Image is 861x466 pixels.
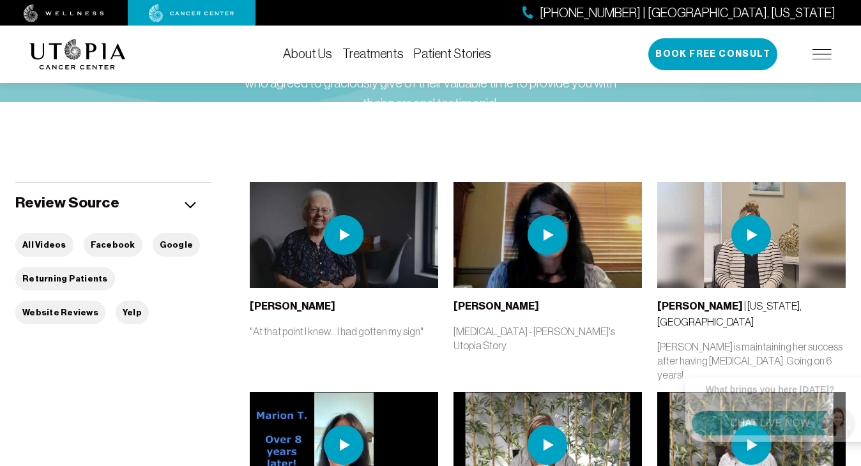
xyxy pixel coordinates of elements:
[84,233,142,257] button: Facebook
[153,233,201,257] button: Google
[657,182,846,288] img: thumbnail
[528,215,567,255] img: play icon
[15,301,105,324] button: Website Reviews
[522,4,835,22] a: [PHONE_NUMBER] | [GEOGRAPHIC_DATA], [US_STATE]
[15,267,115,290] button: Returning Patients
[453,324,642,352] p: [MEDICAL_DATA] - [PERSON_NAME]'s Utopia Story
[540,4,835,22] span: [PHONE_NUMBER] | [GEOGRAPHIC_DATA], [US_STATE]
[528,425,567,465] img: play icon
[453,300,539,312] b: [PERSON_NAME]
[648,38,777,70] button: Book Free Consult
[250,182,438,288] img: thumbnail
[657,300,802,327] span: | [US_STATE], [GEOGRAPHIC_DATA]
[15,233,73,257] button: All Videos
[812,49,832,59] img: icon-hamburger
[657,300,743,312] b: [PERSON_NAME]
[453,182,642,288] img: thumbnail
[15,193,119,213] h5: Review Source
[731,215,771,255] img: play icon
[342,47,404,61] a: Treatments
[324,425,363,465] img: play icon
[29,39,126,70] img: logo
[414,47,491,61] a: Patient Stories
[149,4,234,22] img: cancer center
[250,300,335,312] b: [PERSON_NAME]
[250,324,438,338] p: "At that point I knew... I had gotten my sign"
[324,215,363,255] img: play icon
[24,4,104,22] img: wellness
[283,47,332,61] a: About Us
[116,301,149,324] button: Yelp
[185,202,196,209] img: icon
[731,425,771,465] img: play icon
[657,340,846,382] p: [PERSON_NAME] is maintaining her success after having [MEDICAL_DATA]. Going on 6 years!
